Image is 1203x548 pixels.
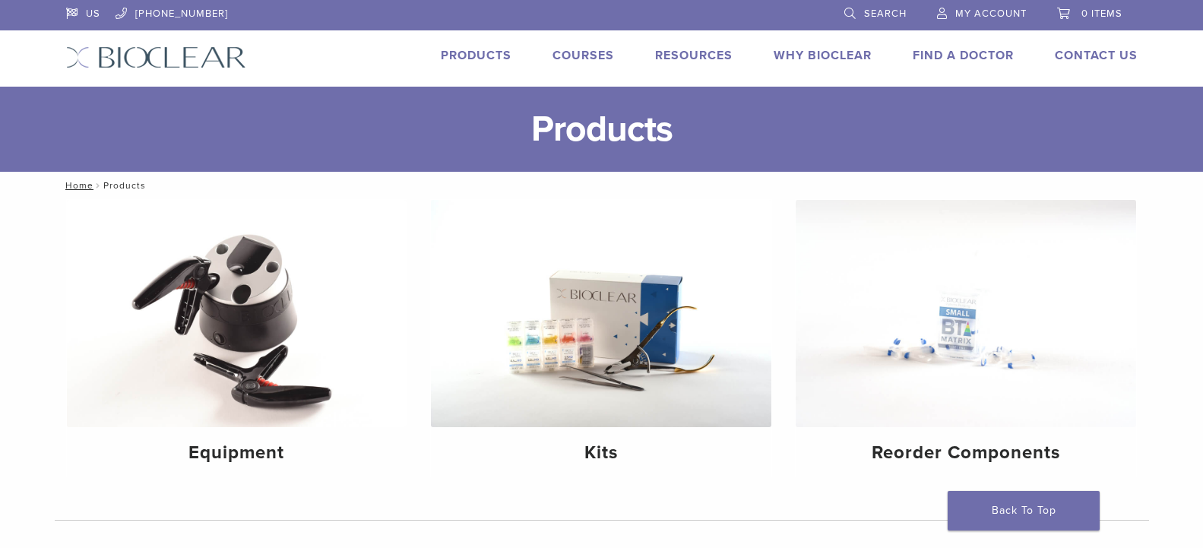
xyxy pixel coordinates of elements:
h4: Kits [443,439,759,467]
a: Contact Us [1055,48,1138,63]
h4: Reorder Components [808,439,1124,467]
a: Why Bioclear [774,48,872,63]
img: Equipment [67,200,407,427]
img: Bioclear [66,46,246,68]
h4: Equipment [79,439,395,467]
img: Kits [431,200,771,427]
span: / [93,182,103,189]
nav: Products [55,172,1149,199]
a: Products [441,48,511,63]
a: Kits [431,200,771,477]
span: Search [864,8,907,20]
span: 0 items [1081,8,1122,20]
a: Resources [655,48,733,63]
a: Equipment [67,200,407,477]
a: Reorder Components [796,200,1136,477]
a: Find A Doctor [913,48,1014,63]
a: Home [61,180,93,191]
img: Reorder Components [796,200,1136,427]
span: My Account [955,8,1027,20]
a: Courses [552,48,614,63]
a: Back To Top [948,491,1100,531]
